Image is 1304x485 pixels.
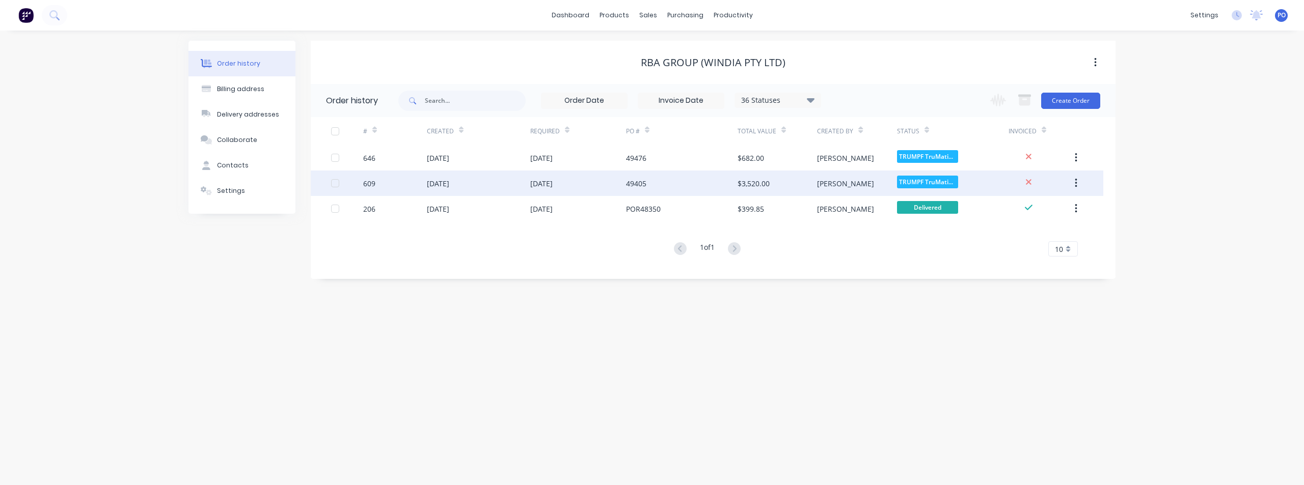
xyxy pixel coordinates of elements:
[1041,93,1100,109] button: Create Order
[738,178,770,189] div: $3,520.00
[547,8,594,23] a: dashboard
[363,153,375,163] div: 646
[1185,8,1224,23] div: settings
[427,117,530,145] div: Created
[738,127,776,136] div: Total Value
[217,110,279,119] div: Delivery addresses
[735,95,821,106] div: 36 Statuses
[217,84,264,94] div: Billing address
[18,8,34,23] img: Factory
[217,186,245,195] div: Settings
[363,127,367,136] div: #
[626,204,661,214] div: POR48350
[634,8,662,23] div: sales
[897,176,958,188] span: TRUMPF TruMatic...
[326,95,378,107] div: Order history
[626,153,646,163] div: 49476
[188,127,295,153] button: Collaborate
[530,127,560,136] div: Required
[626,127,640,136] div: PO #
[897,127,919,136] div: Status
[188,76,295,102] button: Billing address
[217,135,257,145] div: Collaborate
[817,117,896,145] div: Created By
[188,153,295,178] button: Contacts
[626,178,646,189] div: 49405
[217,59,260,68] div: Order history
[700,242,715,256] div: 1 of 1
[817,153,874,163] div: [PERSON_NAME]
[709,8,758,23] div: productivity
[425,91,526,111] input: Search...
[897,117,1009,145] div: Status
[662,8,709,23] div: purchasing
[427,178,449,189] div: [DATE]
[217,161,249,170] div: Contacts
[897,201,958,214] span: Delivered
[1009,117,1072,145] div: Invoiced
[188,51,295,76] button: Order history
[1009,127,1037,136] div: Invoiced
[1278,11,1286,20] span: PO
[594,8,634,23] div: products
[738,117,817,145] div: Total Value
[427,127,454,136] div: Created
[363,178,375,189] div: 609
[738,204,764,214] div: $399.85
[530,178,553,189] div: [DATE]
[641,56,785,69] div: RBA Group (Windia Pty Ltd)
[738,153,764,163] div: $682.00
[427,204,449,214] div: [DATE]
[530,153,553,163] div: [DATE]
[427,153,449,163] div: [DATE]
[1055,244,1063,254] span: 10
[897,150,958,163] span: TRUMPF TruMatic...
[188,102,295,127] button: Delivery addresses
[541,93,627,108] input: Order Date
[188,178,295,204] button: Settings
[530,117,626,145] div: Required
[626,117,738,145] div: PO #
[363,117,427,145] div: #
[817,178,874,189] div: [PERSON_NAME]
[817,127,853,136] div: Created By
[530,204,553,214] div: [DATE]
[363,204,375,214] div: 206
[817,204,874,214] div: [PERSON_NAME]
[638,93,724,108] input: Invoice Date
